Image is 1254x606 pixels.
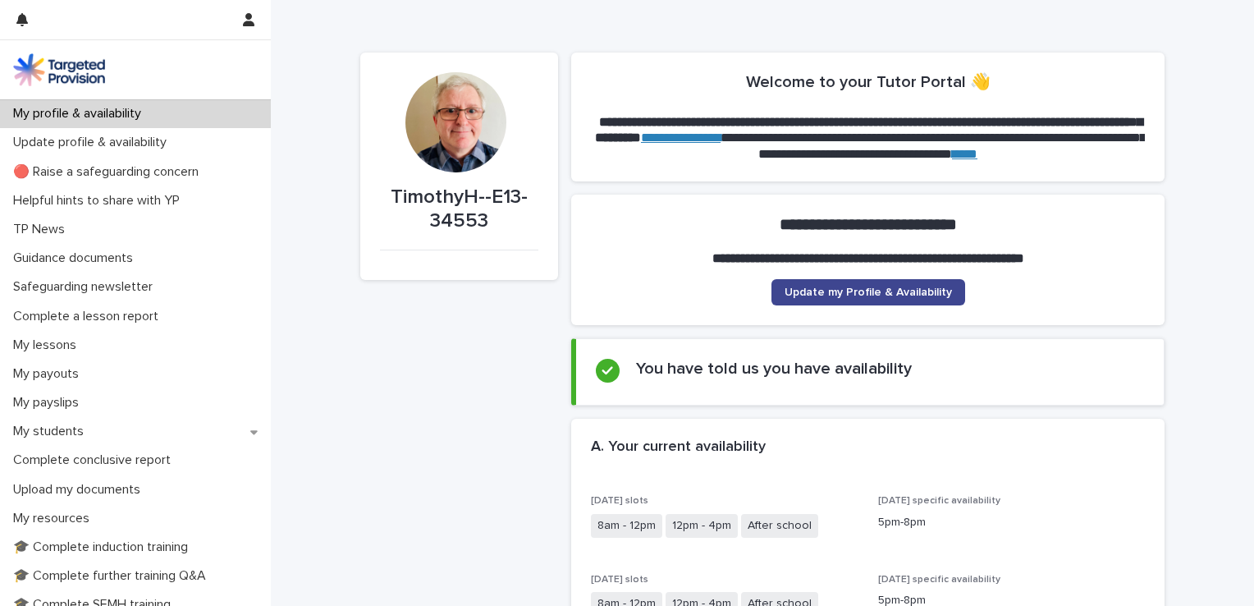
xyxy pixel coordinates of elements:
[7,568,219,584] p: 🎓 Complete further training Q&A
[636,359,912,379] h2: You have told us you have availability
[878,575,1000,585] span: [DATE] specific availability
[7,164,212,180] p: 🔴 Raise a safeguarding concern
[878,514,1146,531] p: 5pm-8pm
[7,193,193,209] p: Helpful hints to share with YP
[591,496,648,506] span: [DATE] slots
[7,366,92,382] p: My payouts
[771,279,965,305] a: Update my Profile & Availability
[7,482,153,498] p: Upload my documents
[878,496,1000,506] span: [DATE] specific availability
[7,452,184,468] p: Complete conclusive report
[7,250,146,266] p: Guidance documents
[591,575,648,585] span: [DATE] slots
[7,309,172,324] p: Complete a lesson report
[7,106,154,122] p: My profile & availability
[380,186,538,233] p: TimothyH--E13-34553
[785,287,952,298] span: Update my Profile & Availability
[7,135,180,150] p: Update profile & availability
[746,72,991,92] h2: Welcome to your Tutor Portal 👋
[741,514,818,538] span: After school
[7,279,166,295] p: Safeguarding newsletter
[7,511,103,526] p: My resources
[666,514,738,538] span: 12pm - 4pm
[7,337,89,353] p: My lessons
[7,222,78,237] p: TP News
[7,424,97,439] p: My students
[591,438,766,457] h2: A. Your current availability
[7,539,201,555] p: 🎓 Complete induction training
[13,53,105,86] img: M5nRWzHhSzIhMunXDL62
[591,514,662,538] span: 8am - 12pm
[7,395,92,411] p: My payslips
